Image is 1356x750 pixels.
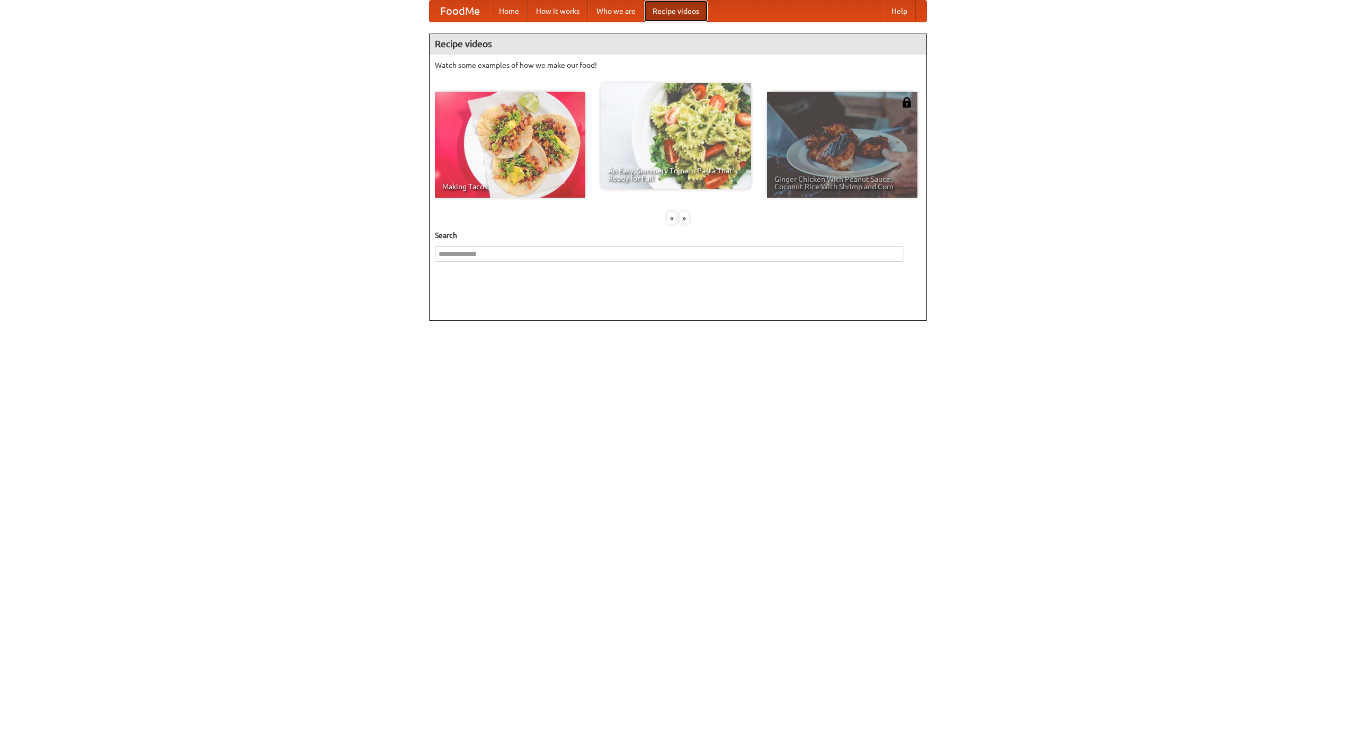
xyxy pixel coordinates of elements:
div: » [680,211,689,225]
span: Making Tacos [442,183,578,190]
span: An Easy, Summery Tomato Pasta That's Ready for Fall [608,167,744,182]
h4: Recipe videos [430,33,926,55]
a: How it works [528,1,588,22]
a: An Easy, Summery Tomato Pasta That's Ready for Fall [601,83,751,189]
p: Watch some examples of how we make our food! [435,60,921,70]
h5: Search [435,230,921,241]
a: Home [490,1,528,22]
img: 483408.png [902,97,912,108]
a: Making Tacos [435,92,585,198]
a: Who we are [588,1,644,22]
a: Recipe videos [644,1,708,22]
a: Help [883,1,916,22]
div: « [667,211,676,225]
a: FoodMe [430,1,490,22]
